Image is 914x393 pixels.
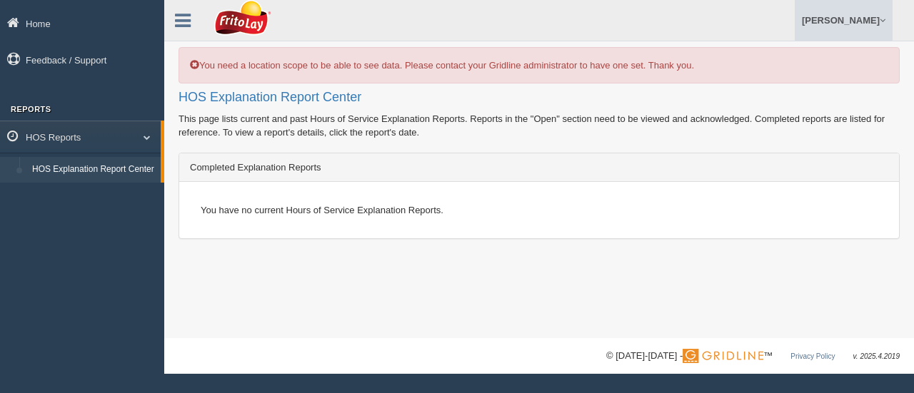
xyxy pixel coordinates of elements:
div: Completed Explanation Reports [179,153,899,182]
span: v. 2025.4.2019 [853,352,900,360]
div: You have no current Hours of Service Explanation Reports. [190,193,888,228]
img: Gridline [683,349,763,363]
div: © [DATE]-[DATE] - ™ [606,349,900,364]
a: HOS Explanation Report Center [26,157,161,183]
div: You need a location scope to be able to see data. Please contact your Gridline administrator to h... [179,47,900,83]
a: Privacy Policy [790,352,835,360]
h2: HOS Explanation Report Center [179,91,900,105]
